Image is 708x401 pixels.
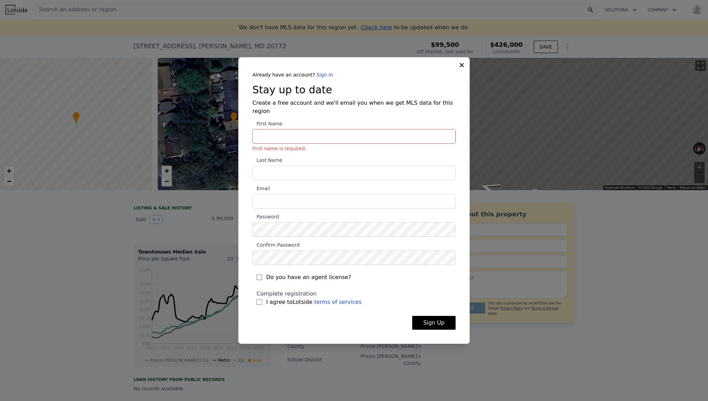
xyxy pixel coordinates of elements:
[252,166,456,180] input: Last Name
[252,99,456,115] h4: Create a free account and we'll email you when we get MLS data for this region
[252,214,279,219] span: Password
[252,84,456,96] h3: Stay up to date
[266,298,362,306] span: I agree to Lotside
[252,157,282,163] span: Last Name
[252,186,270,191] span: Email
[252,121,282,126] span: First Name
[252,145,456,152] div: First name is required.
[266,273,351,281] span: Do you have an agent license?
[316,72,333,78] a: Sign In
[252,194,456,208] input: Email
[252,242,300,248] span: Confirm Password
[257,290,317,297] span: Complete registration
[257,299,262,305] input: I agree toLotside terms of services
[252,71,456,78] div: Already have an account?
[257,275,262,280] input: Do you have an agent license?
[252,250,456,265] input: Confirm Password
[412,316,456,330] button: Sign Up
[252,222,456,237] input: Password
[252,129,456,144] input: First NameFirst name is required.
[314,299,362,305] a: terms of services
